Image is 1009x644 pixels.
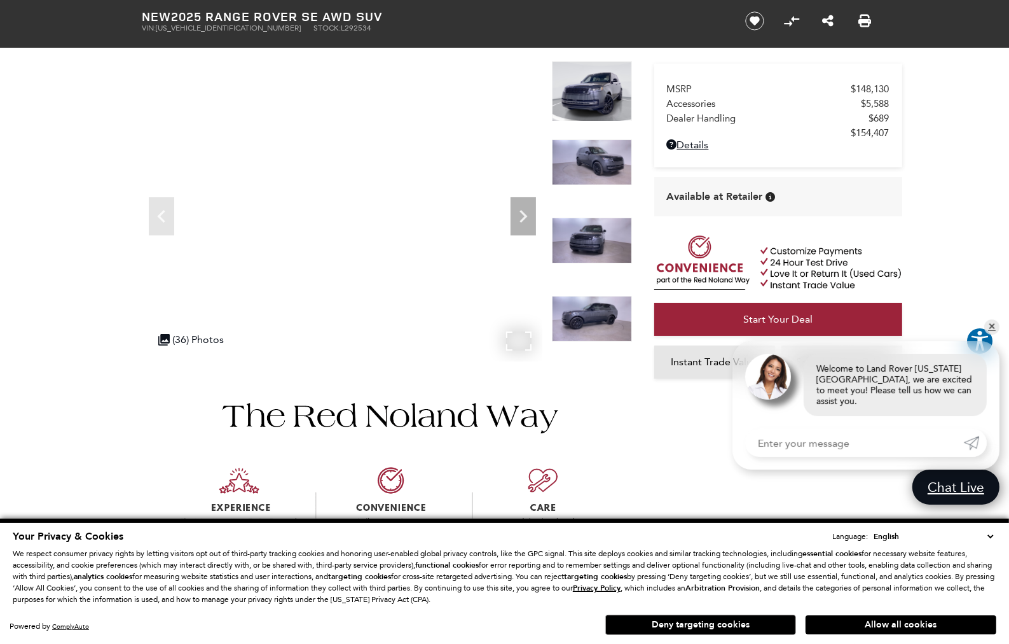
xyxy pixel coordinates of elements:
a: MSRP $148,130 [667,83,889,95]
a: Instant Trade Value [654,346,775,379]
a: Accessories $5,588 [667,98,889,109]
p: We respect consumer privacy rights by letting visitors opt out of third-party tracking cookies an... [13,548,996,605]
a: Details [667,139,889,151]
a: Chat Live [912,470,999,505]
strong: New [142,8,172,25]
a: ComplyAuto [52,622,89,631]
div: Vehicle is in stock and ready for immediate delivery. Due to demand, availability is subject to c... [766,192,776,202]
strong: Arbitration Provision [685,583,760,593]
a: Share this New 2025 Range Rover SE AWD SUV [822,13,834,29]
span: Instant Trade Value [671,356,758,368]
div: (36) Photos [152,327,231,352]
select: Language Select [870,530,996,543]
span: MSRP [667,83,851,95]
a: Dealer Handling $689 [667,113,889,124]
span: Chat Live [921,479,991,496]
span: $148,130 [851,83,889,95]
span: $5,588 [861,98,889,109]
img: New 2025 Carpathian Grey Land Rover SE image 1 [552,61,632,122]
img: New 2025 Carpathian Grey Land Rover SE image 2 [552,139,632,185]
span: Accessories [667,98,861,109]
span: VIN: [142,24,156,32]
div: Welcome to Land Rover [US_STATE][GEOGRAPHIC_DATA], we are excited to meet you! Please tell us how... [804,354,987,416]
strong: analytics cookies [74,571,132,582]
span: Stock: [314,24,341,32]
button: Save vehicle [741,11,769,31]
img: New 2025 Carpathian Grey Land Rover SE image 4 [552,296,632,342]
img: New 2025 Carpathian Grey Land Rover SE image 3 [552,218,632,263]
a: Print this New 2025 Range Rover SE AWD SUV [858,13,871,29]
aside: Accessibility Help Desk [966,327,994,358]
span: Your Privacy & Cookies [13,529,123,543]
strong: essential cookies [802,549,861,559]
h1: 2025 Range Rover SE AWD SUV [142,10,724,24]
a: $154,407 [667,127,889,139]
button: Explore your accessibility options [966,327,994,355]
iframe: YouTube video player [654,385,902,585]
span: $689 [869,113,889,124]
span: L292534 [341,24,372,32]
div: Powered by [10,622,89,631]
img: Agent profile photo [745,354,791,400]
strong: functional cookies [415,560,479,570]
input: Enter your message [745,429,964,457]
button: Compare Vehicle [782,11,801,31]
u: Privacy Policy [573,583,621,593]
a: Submit [964,429,987,457]
span: $154,407 [851,127,889,139]
iframe: Interactive Walkaround/Photo gallery of the vehicle/product [142,61,542,361]
button: Allow all cookies [806,615,996,634]
span: [US_VEHICLE_IDENTIFICATION_NUMBER] [156,24,301,32]
strong: targeting cookies [564,571,627,582]
div: Next [511,197,536,235]
span: Dealer Handling [667,113,869,124]
span: Start Your Deal [743,313,813,325]
span: Available at Retailer [667,190,763,204]
strong: targeting cookies [328,571,391,582]
button: Deny targeting cookies [605,615,796,635]
a: Start Your Deal [654,303,902,336]
div: Language: [832,533,868,540]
